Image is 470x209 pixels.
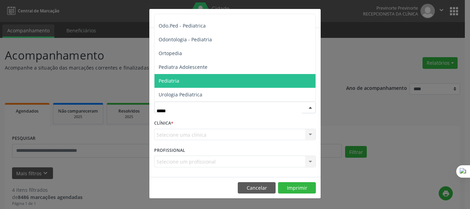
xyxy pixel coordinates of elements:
[159,91,202,98] span: Urologia Pediatrica
[159,36,212,43] span: Odontologia - Pediatria
[159,64,207,70] span: Pediatra Adolescente
[159,50,182,56] span: Ortopedia
[154,118,173,129] label: CLÍNICA
[278,182,316,194] button: Imprimir
[159,22,206,29] span: Odo.Ped - Pediatrica
[159,77,179,84] span: Pediatria
[154,14,233,23] h5: Relatório de agendamentos
[307,9,321,26] button: Close
[238,182,276,194] button: Cancelar
[154,145,185,156] label: PROFISSIONAL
